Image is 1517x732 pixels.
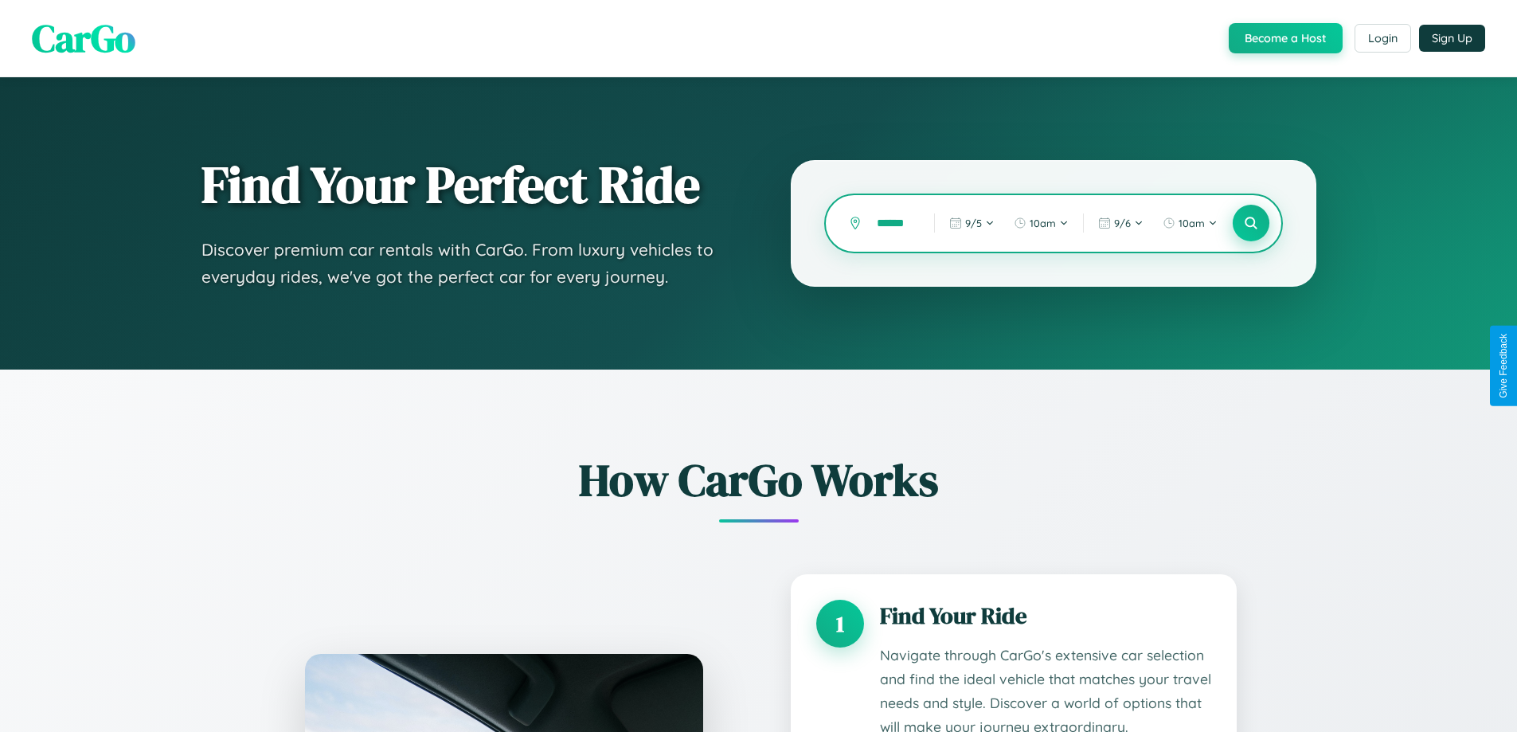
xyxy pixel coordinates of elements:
[1498,334,1509,398] div: Give Feedback
[1229,23,1343,53] button: Become a Host
[1419,25,1485,52] button: Sign Up
[1155,210,1226,236] button: 10am
[32,12,135,65] span: CarGo
[201,157,727,213] h1: Find Your Perfect Ride
[1090,210,1151,236] button: 9/6
[1355,24,1411,53] button: Login
[201,237,727,290] p: Discover premium car rentals with CarGo. From luxury vehicles to everyday rides, we've got the pe...
[941,210,1003,236] button: 9/5
[1179,217,1205,229] span: 10am
[880,600,1211,632] h3: Find Your Ride
[1114,217,1131,229] span: 9 / 6
[1006,210,1077,236] button: 10am
[816,600,864,648] div: 1
[965,217,982,229] span: 9 / 5
[1030,217,1056,229] span: 10am
[281,449,1237,511] h2: How CarGo Works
